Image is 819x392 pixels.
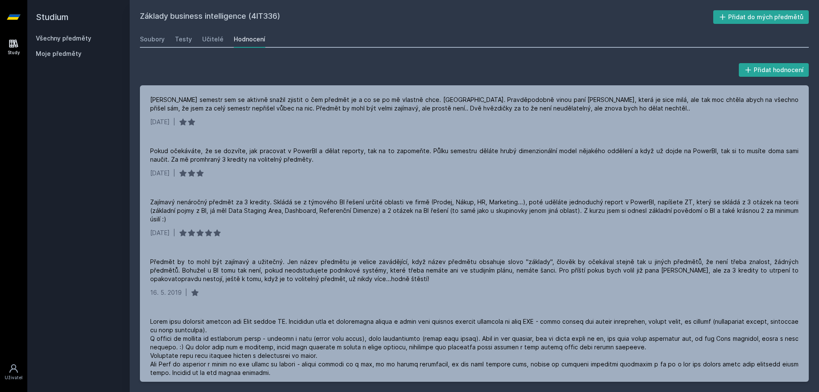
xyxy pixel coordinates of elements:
a: Hodnocení [234,31,265,48]
div: Study [8,49,20,56]
div: [DATE] [150,229,170,237]
a: Soubory [140,31,165,48]
a: Všechny předměty [36,35,91,42]
a: Učitelé [202,31,224,48]
h2: Základy business intelligence (4IT336) [140,10,713,24]
div: [PERSON_NAME] semestr sem se aktivně snažil zjistit o čem předmět je a co se po mě vlastně chce. ... [150,96,799,113]
div: | [173,118,175,126]
div: Soubory [140,35,165,44]
span: Moje předměty [36,49,81,58]
div: Hodnocení [234,35,265,44]
div: [DATE] [150,169,170,177]
a: Study [2,34,26,60]
div: Uživatel [5,375,23,381]
div: | [185,288,187,297]
button: Přidat hodnocení [739,63,809,77]
a: Testy [175,31,192,48]
div: Testy [175,35,192,44]
div: | [173,229,175,237]
div: [DATE] [150,118,170,126]
div: Pokud očekáváte, že se dozvíte, jak pracovat v PowerBI a dělat reporty, tak na to zapomeňte. Půlk... [150,147,799,164]
div: Učitelé [202,35,224,44]
button: Přidat do mých předmětů [713,10,809,24]
div: | [173,169,175,177]
div: 16. 5. 2019 [150,288,182,297]
div: Lorem ipsu dolorsit ametcon adi Elit seddoe TE. Incididun utla et doloremagna aliqua e admin veni... [150,317,799,377]
a: Uživatel [2,359,26,385]
div: Předmět by to mohl být zajímavý a užitečný. Jen název předmětu je velice zavádějící, když název p... [150,258,799,283]
div: Zajímavý nenáročný předmět za 3 kredity. Skládá se z týmového BI řešení určité oblasti ve firmě (... [150,198,799,224]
